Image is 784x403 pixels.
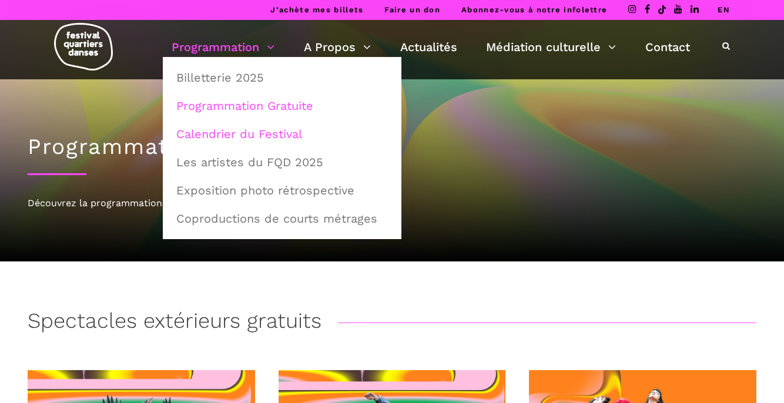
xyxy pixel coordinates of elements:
a: J’achète mes billets [270,5,363,14]
div: Découvrez la programmation 2025 du Festival Quartiers Danses ! [28,196,756,211]
a: Programmation [172,37,274,57]
h1: Programmation gratuite 2025 [28,134,756,160]
a: Contact [645,37,690,57]
a: Programmation Gratuite [169,92,395,119]
a: Exposition photo rétrospective [169,177,395,204]
a: Billetterie 2025 [169,64,395,91]
a: EN [718,5,730,14]
img: logo-fqd-med [54,23,113,70]
a: Coproductions de courts métrages [169,205,395,232]
a: Actualités [400,37,457,57]
a: Médiation culturelle [486,37,616,57]
h3: Spectacles extérieurs gratuits [28,308,321,338]
a: Les artistes du FQD 2025 [169,149,395,176]
a: Calendrier du Festival [169,120,395,147]
a: Faire un don [384,5,440,14]
a: A Propos [304,37,371,57]
a: Abonnez-vous à notre infolettre [461,5,607,14]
